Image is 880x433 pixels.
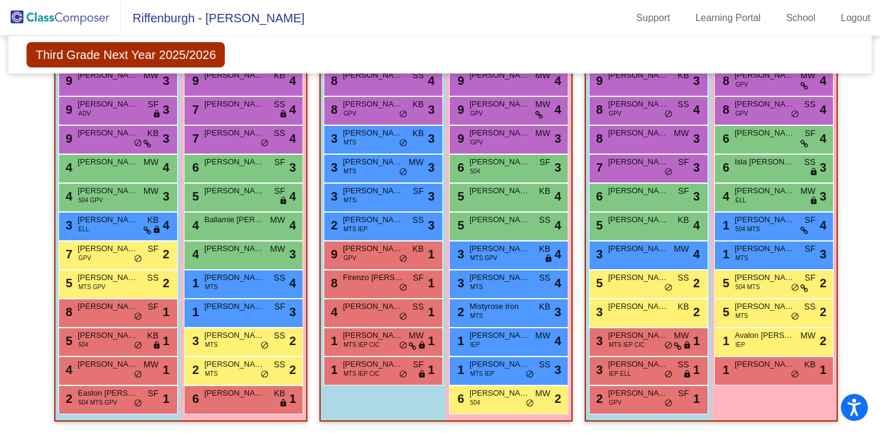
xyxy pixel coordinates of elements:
[535,329,550,342] span: MW
[163,101,169,119] span: 3
[555,274,561,292] span: 4
[412,69,424,82] span: SS
[735,69,795,81] span: [PERSON_NAME]
[343,156,403,168] span: [PERSON_NAME]
[147,272,159,284] span: SS
[454,103,464,116] span: 9
[274,301,285,313] span: SF
[454,305,464,319] span: 2
[593,334,603,347] span: 3
[428,129,435,148] span: 3
[63,248,72,261] span: 7
[204,301,265,313] span: [PERSON_NAME]
[720,132,729,145] span: 6
[735,196,746,205] span: ELL
[428,101,435,119] span: 3
[428,187,435,205] span: 3
[677,214,689,226] span: KB
[409,156,424,169] span: MW
[720,219,729,232] span: 1
[204,185,265,197] span: [PERSON_NAME]
[470,214,530,226] span: [PERSON_NAME] [PERSON_NAME]
[78,156,138,168] span: [PERSON_NAME]
[804,301,816,313] span: SS
[63,161,72,174] span: 4
[664,283,673,293] span: do_not_disturb_alt
[189,74,199,87] span: 9
[63,74,72,87] span: 9
[454,334,464,347] span: 1
[121,8,304,28] span: Riffenburgh - [PERSON_NAME]
[805,243,816,255] span: SF
[344,138,356,147] span: MTS
[63,190,72,203] span: 4
[413,185,424,198] span: SF
[163,72,169,90] span: 3
[189,334,199,347] span: 3
[800,185,816,198] span: MW
[820,158,826,176] span: 3
[677,301,689,313] span: KB
[720,305,729,319] span: 5
[693,158,700,176] span: 3
[279,110,288,119] span: lock
[470,138,483,147] span: GPV
[470,185,530,197] span: [PERSON_NAME]
[289,72,296,90] span: 4
[343,301,403,313] span: [PERSON_NAME]
[593,305,603,319] span: 3
[720,74,729,87] span: 8
[693,245,700,263] span: 4
[805,272,816,284] span: SF
[664,167,673,177] span: do_not_disturb_alt
[735,282,760,291] span: 504 MTS
[343,272,403,284] span: Firenzo [PERSON_NAME]
[820,274,826,292] span: 2
[831,8,880,28] a: Logout
[535,98,550,111] span: MW
[593,219,603,232] span: 5
[693,72,700,90] span: 3
[735,254,748,263] span: MTS
[677,272,689,284] span: SS
[776,8,825,28] a: School
[555,187,561,205] span: 4
[609,340,645,349] span: MTS IEP CIC
[820,187,826,205] span: 3
[804,98,816,111] span: SS
[148,301,159,313] span: SF
[344,109,356,118] span: GPV
[693,129,700,148] span: 3
[470,254,497,263] span: MTS GPV
[328,219,338,232] span: 2
[428,216,435,234] span: 3
[693,332,700,350] span: 1
[820,129,826,148] span: 4
[820,303,826,321] span: 2
[735,185,795,197] span: [PERSON_NAME]
[454,132,464,145] span: 9
[678,185,689,198] span: SF
[163,274,169,292] span: 2
[674,127,689,140] span: MW
[454,190,464,203] span: 5
[454,161,464,174] span: 6
[204,156,265,168] span: [PERSON_NAME]
[205,340,218,349] span: MTS
[78,214,138,226] span: [PERSON_NAME]
[274,156,285,169] span: SF
[328,334,338,347] span: 1
[344,225,368,234] span: MTS IEP
[260,139,269,148] span: do_not_disturb_alt
[412,127,424,140] span: KB
[78,225,89,234] span: ELL
[413,272,424,284] span: SF
[343,69,403,81] span: [PERSON_NAME]
[189,103,199,116] span: 7
[608,185,668,197] span: [PERSON_NAME]
[735,80,748,89] span: GPV
[399,167,407,177] span: do_not_disturb_alt
[720,248,729,261] span: 1
[63,276,72,290] span: 5
[204,329,265,341] span: [PERSON_NAME]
